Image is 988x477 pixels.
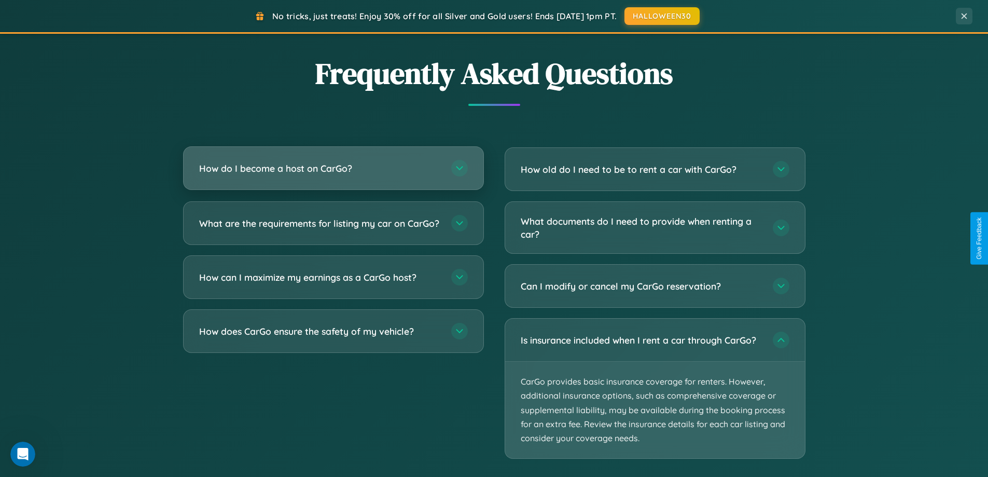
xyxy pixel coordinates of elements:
h3: How do I become a host on CarGo? [199,162,441,175]
h3: Can I modify or cancel my CarGo reservation? [521,280,762,293]
p: CarGo provides basic insurance coverage for renters. However, additional insurance options, such ... [505,362,805,458]
span: No tricks, just treats! Enjoy 30% off for all Silver and Gold users! Ends [DATE] 1pm PT. [272,11,617,21]
h3: What documents do I need to provide when renting a car? [521,215,762,240]
div: Give Feedback [976,217,983,260]
h3: How can I maximize my earnings as a CarGo host? [199,271,441,284]
h3: What are the requirements for listing my car on CarGo? [199,217,441,230]
h3: How does CarGo ensure the safety of my vehicle? [199,325,441,338]
iframe: Intercom live chat [10,442,35,467]
h3: Is insurance included when I rent a car through CarGo? [521,334,762,347]
h3: How old do I need to be to rent a car with CarGo? [521,163,762,176]
h2: Frequently Asked Questions [183,53,805,93]
button: HALLOWEEN30 [624,7,700,25]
